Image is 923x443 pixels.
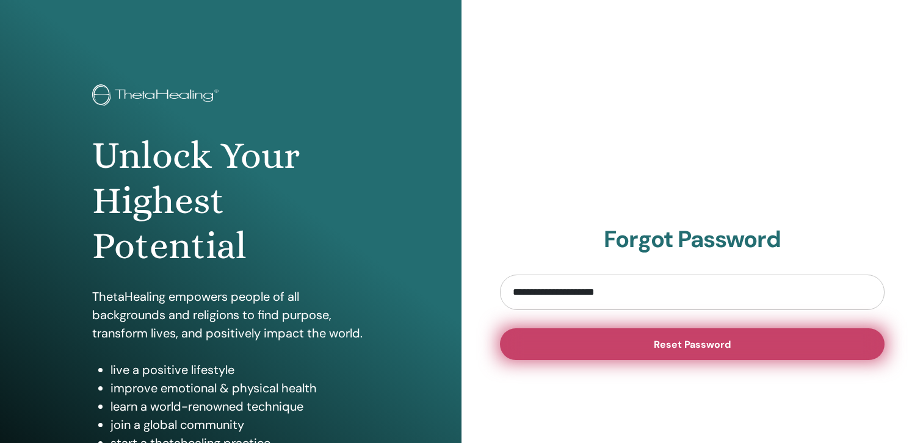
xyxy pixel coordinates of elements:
[654,338,731,351] span: Reset Password
[92,287,369,342] p: ThetaHealing empowers people of all backgrounds and religions to find purpose, transform lives, a...
[92,133,369,269] h1: Unlock Your Highest Potential
[110,397,369,416] li: learn a world-renowned technique
[110,361,369,379] li: live a positive lifestyle
[110,416,369,434] li: join a global community
[500,328,885,360] button: Reset Password
[500,226,885,254] h2: Forgot Password
[110,379,369,397] li: improve emotional & physical health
